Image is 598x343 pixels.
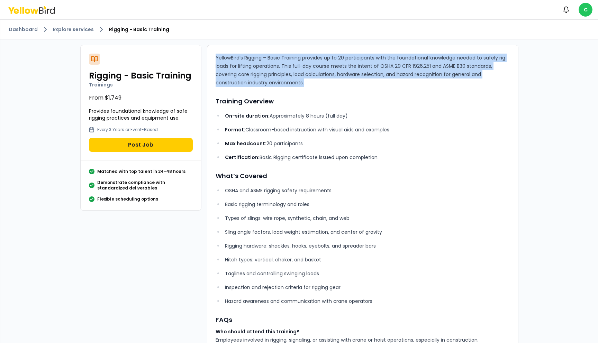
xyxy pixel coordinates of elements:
strong: Certification: [225,154,260,161]
button: Post Job [89,138,193,152]
p: Hitch types: vertical, choker, and basket [225,256,509,264]
strong: On-site duration: [225,112,270,119]
p: Provides foundational knowledge of safe rigging practices and equipment use. [89,108,193,121]
p: Taglines and controlling swinging loads [225,269,509,278]
p: Trainings [89,81,193,88]
p: From $1,749 [89,94,193,102]
a: Explore services [53,26,94,33]
h3: What’s Covered [216,171,510,181]
p: Types of slings: wire rope, synthetic, chain, and web [225,214,509,222]
p: Demonstrate compliance with standardized deliverables [97,180,193,191]
p: Sling angle factors, load weight estimation, and center of gravity [225,228,509,236]
p: Approximately 8 hours (full day) [225,112,509,120]
h3: FAQs [216,315,510,325]
p: Basic Rigging certificate issued upon completion [225,153,509,161]
p: Classroom-based instruction with visual aids and examples [225,126,509,134]
p: OSHA and ASME rigging safety requirements [225,186,509,195]
p: Rigging hardware: shackles, hooks, eyebolts, and spreader bars [225,242,509,250]
h3: Training Overview [216,96,510,106]
p: Inspection and rejection criteria for rigging gear [225,283,509,291]
p: Matched with top talent in 24-48 hours [97,169,185,174]
p: Flexible scheduling options [97,196,158,202]
span: Rigging - Basic Training [109,26,169,33]
p: Basic rigging terminology and roles [225,200,509,208]
p: 20 participants [225,139,509,148]
span: C [579,3,592,17]
p: Every 3 Years or Event-Based [97,127,158,132]
a: Dashboard [9,26,38,33]
nav: breadcrumb [9,25,590,34]
strong: Who should attend this training? [216,328,299,335]
p: Hazard awareness and communication with crane operators [225,297,509,305]
strong: Format: [225,126,245,133]
p: YellowBird’s Rigging – Basic Training provides up to 20 participants with the foundational knowle... [216,54,510,87]
h2: Rigging - Basic Training [89,70,193,81]
strong: Max headcount: [225,140,266,147]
